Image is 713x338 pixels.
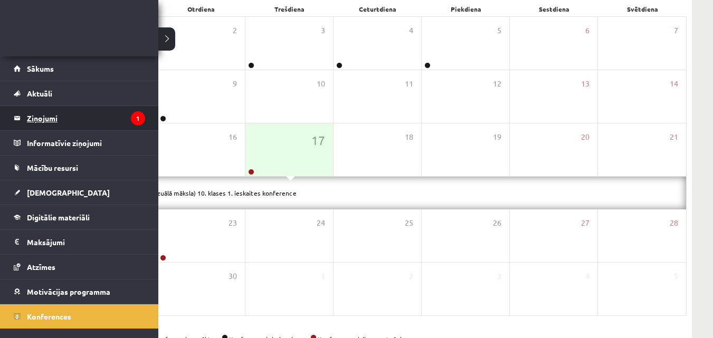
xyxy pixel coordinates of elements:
span: 11 [405,78,413,90]
span: 28 [670,217,678,229]
div: Otrdiena [157,2,245,16]
a: Kultūras un mākslas (vizuālā māksla) 10. klases 1. ieskaites konference [90,189,297,197]
div: Trešdiena [245,2,334,16]
span: 21 [670,131,678,143]
span: 12 [493,78,501,90]
span: 4 [585,271,590,282]
span: [DEMOGRAPHIC_DATA] [27,188,110,197]
span: 7 [674,25,678,36]
a: Rīgas 1. Tālmācības vidusskola [12,18,96,45]
span: 6 [585,25,590,36]
span: 26 [493,217,501,229]
span: 24 [317,217,325,229]
span: 10 [317,78,325,90]
a: Motivācijas programma [14,279,145,304]
a: Maksājumi [14,230,145,254]
a: Aktuāli [14,81,145,105]
span: 18 [405,131,413,143]
div: Piekdiena [422,2,510,16]
span: 1 [321,271,325,282]
span: Atzīmes [27,262,55,272]
span: Aktuāli [27,89,52,98]
div: Svētdiena [598,2,687,16]
span: Konferences [27,312,71,321]
span: 9 [233,78,237,90]
span: Mācību resursi [27,163,78,172]
span: 4 [409,25,413,36]
span: 16 [229,131,237,143]
span: 30 [229,271,237,282]
span: 20 [581,131,590,143]
i: 1 [131,111,145,125]
div: Sestdiena [510,2,598,16]
span: 25 [405,217,413,229]
span: Sākums [27,64,54,73]
div: Ceturtdiena [334,2,422,16]
span: 2 [409,271,413,282]
a: [DEMOGRAPHIC_DATA] [14,180,145,205]
a: Ziņojumi1 [14,106,145,130]
a: Sākums [14,56,145,81]
span: 3 [497,271,501,282]
a: Informatīvie ziņojumi [14,131,145,155]
span: 5 [497,25,501,36]
legend: Maksājumi [27,230,145,254]
span: 13 [581,78,590,90]
span: 27 [581,217,590,229]
legend: Informatīvie ziņojumi [27,131,145,155]
a: Digitālie materiāli [14,205,145,229]
a: Mācību resursi [14,156,145,180]
a: Atzīmes [14,255,145,279]
span: 19 [493,131,501,143]
span: 23 [229,217,237,229]
span: 5 [674,271,678,282]
span: 14 [670,78,678,90]
span: 3 [321,25,325,36]
legend: Ziņojumi [27,106,145,130]
span: 17 [311,131,325,149]
span: 2 [233,25,237,36]
a: Konferences [14,304,145,329]
span: Digitālie materiāli [27,213,90,222]
span: Motivācijas programma [27,287,110,296]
